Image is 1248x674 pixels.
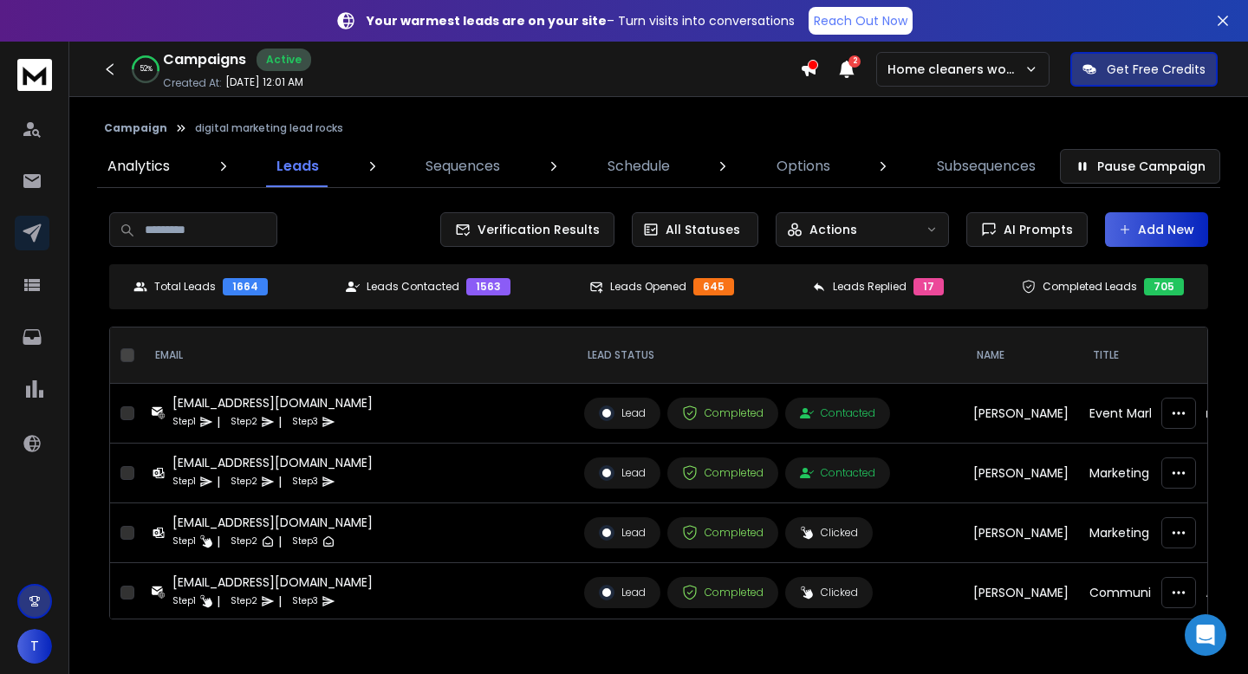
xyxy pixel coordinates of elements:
[140,64,153,75] p: 52 %
[599,405,646,421] div: Lead
[17,59,52,91] img: logo
[833,280,907,294] p: Leads Replied
[1144,278,1184,295] div: 705
[1079,327,1231,384] th: title
[1079,384,1231,444] td: Event Marketing Manager
[17,629,52,664] button: T
[172,574,373,591] div: [EMAIL_ADDRESS][DOMAIN_NAME]
[966,212,1088,247] button: AI Prompts
[1043,280,1137,294] p: Completed Leads
[217,533,220,550] p: |
[172,394,373,412] div: [EMAIL_ADDRESS][DOMAIN_NAME]
[1079,563,1231,623] td: Communications And Marketing Manager
[963,444,1079,503] td: [PERSON_NAME]
[997,221,1073,238] span: AI Prompts
[367,12,795,29] p: – Turn visits into conversations
[292,413,318,431] p: Step 3
[963,503,1079,563] td: [PERSON_NAME]
[154,280,216,294] p: Total Leads
[172,413,196,431] p: Step 1
[800,586,858,599] div: Clicked
[367,12,607,29] strong: Your warmest leads are on your site
[610,280,686,294] p: Leads Opened
[223,278,268,295] div: 1664
[225,75,303,89] p: [DATE] 12:01 AM
[163,76,222,90] p: Created At:
[440,212,614,247] button: Verification Results
[599,465,646,481] div: Lead
[926,146,1046,187] a: Subsequences
[777,156,830,177] p: Options
[1079,444,1231,503] td: Marketing Manager
[278,413,282,431] p: |
[292,593,318,610] p: Step 3
[599,525,646,541] div: Lead
[1105,212,1208,247] button: Add New
[800,466,875,480] div: Contacted
[231,533,257,550] p: Step 2
[574,327,963,384] th: LEAD STATUS
[693,278,734,295] div: 645
[1107,61,1206,78] p: Get Free Credits
[278,473,282,490] p: |
[367,280,459,294] p: Leads Contacted
[278,533,282,550] p: |
[172,593,196,610] p: Step 1
[597,146,680,187] a: Schedule
[963,384,1079,444] td: [PERSON_NAME]
[172,533,196,550] p: Step 1
[666,221,740,238] p: All Statuses
[682,405,764,421] div: Completed
[415,146,510,187] a: Sequences
[278,593,282,610] p: |
[217,473,220,490] p: |
[1079,503,1231,563] td: Marketing Manager
[172,473,196,490] p: Step 1
[599,585,646,600] div: Lead
[97,146,180,187] a: Analytics
[814,12,907,29] p: Reach Out Now
[848,55,861,68] span: 2
[141,327,574,384] th: EMAIL
[800,526,858,540] div: Clicked
[292,473,318,490] p: Step 3
[963,327,1079,384] th: NAME
[682,525,764,541] div: Completed
[608,156,670,177] p: Schedule
[1070,52,1218,87] button: Get Free Credits
[682,585,764,600] div: Completed
[937,156,1036,177] p: Subsequences
[426,156,500,177] p: Sequences
[172,454,373,471] div: [EMAIL_ADDRESS][DOMAIN_NAME]
[231,413,257,431] p: Step 2
[292,533,318,550] p: Step 3
[800,406,875,420] div: Contacted
[217,413,220,431] p: |
[913,278,944,295] div: 17
[809,221,857,238] p: Actions
[172,514,373,531] div: [EMAIL_ADDRESS][DOMAIN_NAME]
[1060,149,1220,184] button: Pause Campaign
[471,221,600,238] span: Verification Results
[195,121,343,135] p: digital marketing lead rocks
[809,7,913,35] a: Reach Out Now
[1185,614,1226,656] div: Open Intercom Messenger
[466,278,510,295] div: 1563
[257,49,311,71] div: Active
[231,473,257,490] p: Step 2
[107,156,170,177] p: Analytics
[276,156,319,177] p: Leads
[163,49,246,70] h1: Campaigns
[682,465,764,481] div: Completed
[231,593,257,610] p: Step 2
[266,146,329,187] a: Leads
[887,61,1024,78] p: Home cleaners workplace
[963,563,1079,623] td: [PERSON_NAME]
[217,593,220,610] p: |
[766,146,841,187] a: Options
[104,121,167,135] button: Campaign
